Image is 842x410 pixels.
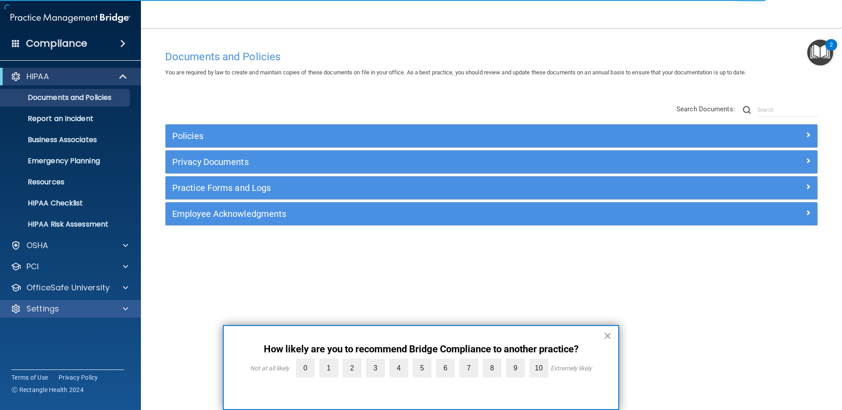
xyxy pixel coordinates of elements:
div: Extremely likely [550,365,592,372]
span: You are required by law to create and maintain copies of these documents on file in your office. ... [165,69,746,76]
button: Close [603,329,612,343]
label: 5 [413,359,432,377]
label: 0 [296,359,315,377]
label: 1 [319,359,338,377]
div: Not at all likely [250,365,289,372]
label: 7 [459,359,478,377]
label: 8 [483,359,502,377]
h4: Documents and Policies [165,51,818,62]
span: Search Documents: [676,105,735,113]
p: Documents and Policies [6,93,126,102]
p: PCI [26,261,39,272]
h5: Policies [172,131,648,141]
p: OfficeSafe University [26,282,110,293]
p: Business Associates [6,135,126,144]
input: Search [757,103,818,117]
label: 4 [389,359,408,377]
p: How likely are you to recommend Bridge Compliance to another practice? [241,344,601,355]
button: Open Resource Center, 2 new notifications [807,40,833,66]
label: 6 [436,359,455,377]
a: Privacy Policy [59,373,98,382]
h5: Privacy Documents [172,157,648,167]
p: Settings [26,304,59,314]
img: ic-search.3b580494.png [743,106,751,114]
p: Resources [6,178,126,187]
h5: Employee Acknowledgments [172,209,648,219]
a: Terms of Use [11,373,48,382]
p: HIPAA Checklist [6,199,126,208]
label: 10 [529,359,548,377]
label: 9 [506,359,525,377]
span: Ⓒ Rectangle Health 2024 [11,385,84,394]
div: 2 [830,45,833,56]
p: HIPAA [26,71,49,82]
p: Report an Incident [6,114,126,123]
h5: Practice Forms and Logs [172,183,648,193]
p: OSHA [26,240,48,251]
label: 3 [366,359,385,377]
img: PMB logo [11,9,130,27]
p: Emergency Planning [6,157,126,165]
p: HIPAA Risk Assessment [6,220,126,229]
label: 2 [343,359,362,377]
h4: Compliance [26,37,87,50]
